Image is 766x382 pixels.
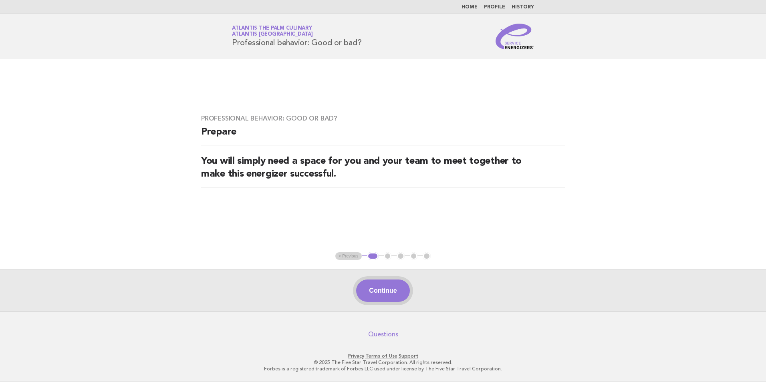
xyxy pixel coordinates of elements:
[365,353,397,359] a: Terms of Use
[368,330,398,338] a: Questions
[201,115,565,123] h3: Professional behavior: Good or bad?
[462,5,478,10] a: Home
[496,24,534,49] img: Service Energizers
[356,279,409,302] button: Continue
[232,32,313,37] span: Atlantis [GEOGRAPHIC_DATA]
[232,26,361,47] h1: Professional behavior: Good or bad?
[138,366,628,372] p: Forbes is a registered trademark of Forbes LLC used under license by The Five Star Travel Corpora...
[367,252,379,260] button: 1
[484,5,505,10] a: Profile
[232,26,313,37] a: Atlantis The Palm CulinaryAtlantis [GEOGRAPHIC_DATA]
[399,353,418,359] a: Support
[201,155,565,187] h2: You will simply need a space for you and your team to meet together to make this energizer succes...
[348,353,364,359] a: Privacy
[512,5,534,10] a: History
[201,126,565,145] h2: Prepare
[138,359,628,366] p: © 2025 The Five Star Travel Corporation. All rights reserved.
[138,353,628,359] p: · ·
